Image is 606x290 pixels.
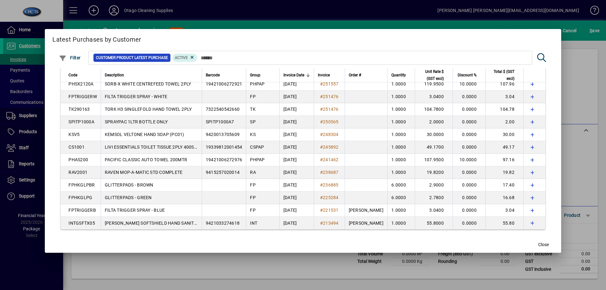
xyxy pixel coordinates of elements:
td: 0.0000 [453,91,485,103]
div: Unit Rate $ (GST excl) [419,68,449,82]
td: 0.0000 [453,116,485,128]
td: 6.0000 [387,179,415,192]
span: 238687 [323,170,339,175]
span: Total $ (GST excl) [490,68,514,82]
span: SORB-X WHITE CENTREFEED TOWEL 2PLY [105,81,191,86]
span: SPITP1000A7 [206,119,234,124]
td: 3.04 [485,91,523,103]
span: Quantity [391,72,406,79]
span: RAVEN MOP-A-MATIC STD COMPLETE [105,170,183,175]
span: Close [538,241,549,248]
td: [DATE] [279,204,314,217]
span: KS [250,132,256,137]
a: #225284 [318,194,341,201]
td: 1.0000 [387,128,415,141]
span: PHPAP [250,81,264,86]
td: [DATE] [279,141,314,154]
td: 49.1700 [415,141,453,154]
a: #213494 [318,220,341,227]
td: [DATE] [279,103,314,116]
span: FPTRIGGERW [68,94,97,99]
span: PHSX2120A [68,81,93,86]
td: 1.0000 [387,78,415,91]
div: Description [105,72,198,79]
span: FPTRIGGERB [68,208,96,213]
span: SPRAYPAC 1LTR BOTTLE ONLY [105,119,168,124]
span: RAV2001 [68,170,87,175]
td: 104.78 [485,103,523,116]
td: 10.0000 [453,78,485,91]
span: Active [175,56,188,60]
td: 3.0400 [415,204,453,217]
span: TK [250,107,256,112]
span: 251557 [323,81,339,86]
span: KSV5 [68,132,80,137]
div: Invoice [318,72,341,79]
td: [DATE] [279,192,314,204]
td: [PERSON_NAME] [345,204,387,217]
span: 9420013705609 [206,132,240,137]
span: Code [68,72,77,79]
span: Discount % [458,72,477,79]
span: # [320,208,323,213]
span: Group [250,72,260,79]
span: 213494 [323,221,339,226]
span: 236885 [323,182,339,187]
span: # [320,145,323,150]
div: Order # [349,72,383,79]
span: 251476 [323,94,339,99]
span: Invoice Date [283,72,304,79]
span: TK290163 [68,107,90,112]
span: FILTA TRIGGER SPRAY - BLUE [105,208,165,213]
td: [DATE] [279,91,314,103]
td: 0.0000 [453,217,485,229]
span: PHPAP [250,157,264,162]
h2: Latest Purchases by Customer [45,29,561,47]
a: #251476 [318,106,341,113]
span: 221531 [323,208,339,213]
td: 19.82 [485,166,523,179]
td: [DATE] [279,166,314,179]
td: 2.00 [485,116,523,128]
div: Code [68,72,97,79]
a: #241462 [318,156,341,163]
span: Filter [59,55,81,60]
span: # [320,157,323,162]
span: Description [105,72,124,79]
td: 1.0000 [387,217,415,229]
span: # [320,182,323,187]
span: CSPAP [250,145,264,150]
a: #248304 [318,131,341,138]
button: Close [533,239,554,250]
span: # [320,119,323,124]
td: 107.96 [485,78,523,91]
td: 0.0000 [453,192,485,204]
td: 30.0000 [415,128,453,141]
span: 9421033274618 [206,221,240,226]
a: #238687 [318,169,341,176]
span: 19339812001454 [206,145,242,150]
td: 0.0000 [453,204,485,217]
span: 225284 [323,195,339,200]
span: FP [250,208,256,213]
a: #250565 [318,118,341,125]
span: FPHKGLPG [68,195,92,200]
span: # [320,81,323,86]
td: 30.00 [485,128,523,141]
span: 19421006272921 [206,81,242,86]
span: GLITTERPADS - GREEN [105,195,152,200]
span: # [320,107,323,112]
span: INTGSFTX05 [68,221,95,226]
span: PACIFIC CLASSIC AUTO TOWEL 200MTR [105,157,187,162]
td: 3.0400 [415,91,453,103]
td: [DATE] [279,78,314,91]
td: 0.0000 [453,128,485,141]
span: FP [250,94,256,99]
span: 250565 [323,119,339,124]
div: Invoice Date [283,72,310,79]
div: Group [250,72,276,79]
td: 55.80 [485,217,523,229]
button: Filter [57,52,82,63]
span: FP [250,182,256,187]
a: #245892 [318,144,341,151]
